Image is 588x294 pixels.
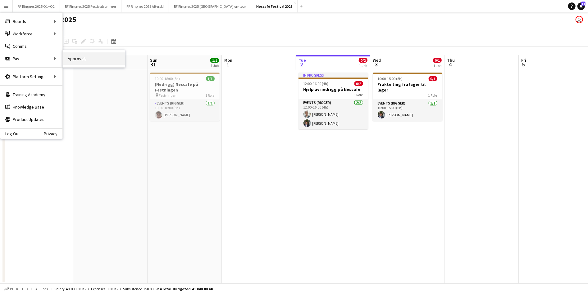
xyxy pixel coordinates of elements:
span: 1 [223,61,232,68]
a: Product Updates [0,113,62,126]
div: Platform Settings [0,70,62,83]
div: Pay [0,52,62,65]
a: Knowledge Base [0,101,62,113]
app-card-role: Events (Rigger)2/212:00-16:00 (4h)[PERSON_NAME][PERSON_NAME] [299,99,368,129]
h3: (Nedrigg) Nescafe på Festningen [150,82,220,93]
span: All jobs [34,287,49,291]
div: Workforce [0,28,62,40]
span: 1 Role [428,93,437,98]
span: 12:00-16:00 (4h) [303,81,329,86]
button: Budgeted [3,286,29,292]
app-card-role: Events (Rigger)1/110:00-15:00 (5h)[PERSON_NAME] [373,100,442,121]
span: 10:00-15:00 (5h) [378,76,403,81]
span: Budgeted [10,287,28,291]
a: Comms [0,40,62,52]
button: RF Ringnes 2025 Q1+Q2 [13,0,60,12]
span: 59 [581,2,586,6]
h3: Hjelp av nedrigg på Nescafe [299,87,368,92]
span: 0/1 [429,76,437,81]
span: 0/2 [354,81,363,86]
div: In progress [299,73,368,78]
app-card-role: Events (Rigger)1/110:00-18:00 (8h)[PERSON_NAME] [150,100,220,121]
div: Salary 40 890.00 KR + Expenses 0.00 KR + Subsistence 150.00 KR = [54,287,213,291]
div: 1 Job [359,63,367,68]
button: RF Ringnes 2025 Festivalsommer [60,0,121,12]
span: 0/2 [359,58,367,63]
a: Approvals [63,52,125,65]
div: 1 Job [211,63,219,68]
a: Privacy [44,131,62,136]
span: Festningen [159,93,177,98]
span: 1/1 [210,58,219,63]
app-job-card: In progress12:00-16:00 (4h)0/2Hjelp av nedrigg på Nescafe1 RoleEvents (Rigger)2/212:00-16:00 (4h)... [299,73,368,129]
button: Nescafé Festival 2025 [251,0,298,12]
span: 3 [372,61,381,68]
span: Thu [447,57,455,63]
span: 1 Role [206,93,215,98]
span: 10:00-18:00 (8h) [155,76,180,81]
span: 31 [149,61,157,68]
div: 1 Job [433,63,441,68]
span: Sun [150,57,157,63]
span: Fri [521,57,526,63]
span: 5 [520,61,526,68]
span: Tue [299,57,306,63]
div: Boards [0,15,62,28]
span: 4 [446,61,455,68]
app-user-avatar: Wilmer Borgnes [576,16,583,23]
span: Total Budgeted 41 040.00 KR [162,287,213,291]
app-job-card: 10:00-15:00 (5h)0/1Frakte ting fra lager til lager1 RoleEvents (Rigger)1/110:00-15:00 (5h)[PERSON... [373,73,442,121]
button: RF Ringnes 2025 Afterski [121,0,169,12]
span: Wed [373,57,381,63]
app-job-card: 10:00-18:00 (8h)1/1(Nedrigg) Nescafe på Festningen Festningen1 RoleEvents (Rigger)1/110:00-18:00 ... [150,73,220,121]
span: 0/1 [433,58,442,63]
a: Log Out [0,131,20,136]
button: RF Ringnes 2025 [GEOGRAPHIC_DATA] on-tour [169,0,251,12]
span: 2 [298,61,306,68]
span: 1 Role [354,92,363,97]
span: Mon [224,57,232,63]
a: Training Academy [0,88,62,101]
span: 1/1 [206,76,215,81]
h3: Frakte ting fra lager til lager [373,82,442,93]
a: 59 [577,2,585,10]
